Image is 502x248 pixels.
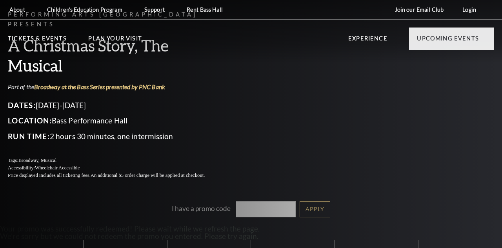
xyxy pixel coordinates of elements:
[8,114,224,127] p: Bass Performance Hall
[18,158,56,163] span: Broadway, Musical
[9,6,25,13] p: About
[8,164,224,172] p: Accessibility:
[88,34,142,48] p: Plan Your Visit
[8,101,36,110] span: Dates:
[47,6,122,13] p: Children's Education Program
[8,157,224,164] p: Tags:
[8,116,52,125] span: Location:
[8,172,224,179] p: Price displayed includes all ticketing fees.
[8,34,67,48] p: Tickets & Events
[144,6,165,13] p: Support
[8,132,50,141] span: Run Time:
[417,34,479,48] p: Upcoming Events
[8,130,224,143] p: 2 hours 30 minutes, one intermission
[35,165,80,171] span: Wheelchair Accessible
[187,6,223,13] p: Rent Bass Hall
[34,83,165,90] a: Broadway at the Bass Series presented by PNC Bank
[91,173,205,178] span: An additional $5 order charge will be applied at checkout.
[348,34,387,48] p: Experience
[8,83,224,91] p: Part of the
[8,99,224,112] p: [DATE]-[DATE]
